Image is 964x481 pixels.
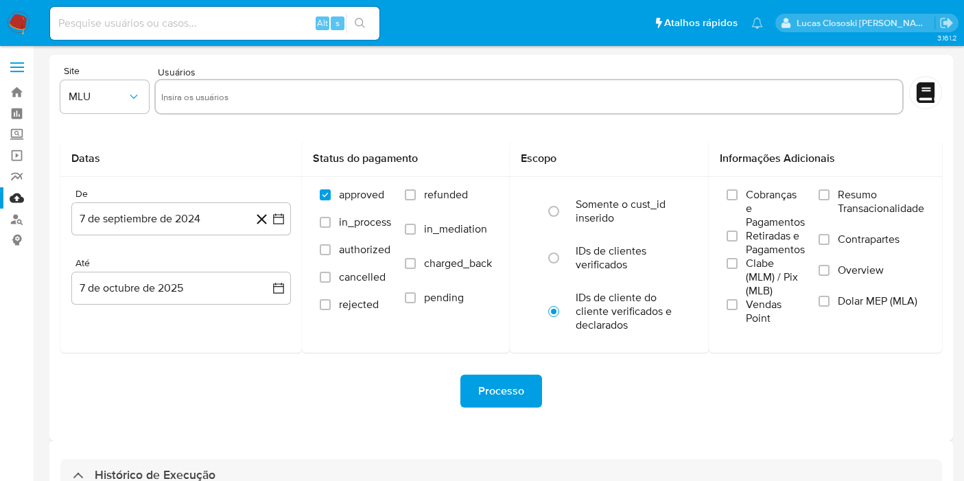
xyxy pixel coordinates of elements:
span: s [336,16,340,30]
a: Notificações [751,17,763,29]
button: search-icon [346,14,374,33]
a: Sair [939,16,954,30]
p: lucas.clososki@mercadolivre.com [797,16,935,30]
span: Atalhos rápidos [664,16,738,30]
input: Pesquise usuários ou casos... [50,14,379,32]
span: Alt [317,16,328,30]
